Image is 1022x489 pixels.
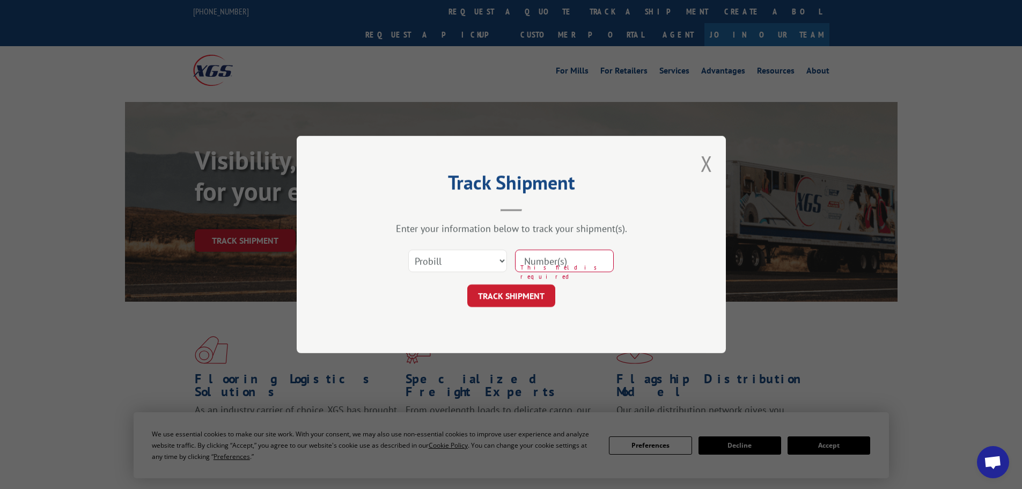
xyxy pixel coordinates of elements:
[520,263,614,281] span: This field is required
[977,446,1009,478] div: Open chat
[467,284,555,307] button: TRACK SHIPMENT
[515,250,614,272] input: Number(s)
[701,149,712,178] button: Close modal
[350,175,672,195] h2: Track Shipment
[350,222,672,235] div: Enter your information below to track your shipment(s).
